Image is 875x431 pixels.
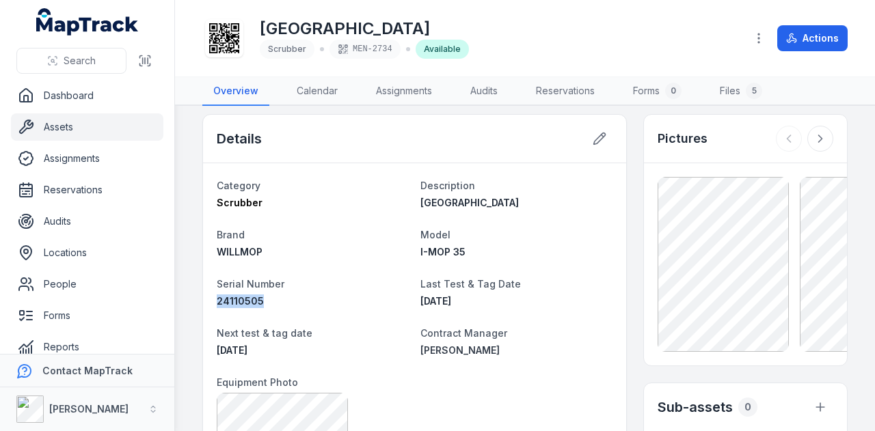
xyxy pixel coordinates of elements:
span: Contract Manager [420,327,507,339]
h1: [GEOGRAPHIC_DATA] [260,18,469,40]
a: Calendar [286,77,349,106]
span: WILLMOP [217,246,262,258]
a: Dashboard [11,82,163,109]
a: [PERSON_NAME] [420,344,613,357]
span: I-MOP 35 [420,246,466,258]
span: Next test & tag date [217,327,312,339]
span: Scrubber [217,197,262,208]
h3: Pictures [658,129,708,148]
a: People [11,270,163,298]
a: Assignments [11,145,163,172]
a: Audits [11,208,163,235]
a: Forms [11,302,163,329]
span: [GEOGRAPHIC_DATA] [420,197,519,208]
a: Reservations [525,77,606,106]
h2: Details [217,129,262,148]
a: MapTrack [36,8,139,36]
a: Overview [202,77,269,106]
a: Files5 [709,77,773,106]
span: Search [64,54,96,68]
span: Scrubber [268,44,306,54]
span: Brand [217,229,245,240]
span: Serial Number [217,278,284,290]
button: Actions [777,25,848,51]
time: 9/11/25, 10:25:00 AM [217,344,247,356]
span: Category [217,180,260,191]
div: 0 [665,83,682,99]
a: Assets [11,113,163,141]
span: Model [420,229,450,240]
span: Last Test & Tag Date [420,278,521,290]
div: 0 [738,398,757,417]
a: Locations [11,239,163,266]
button: Search [16,48,126,74]
a: Reservations [11,176,163,204]
a: Audits [459,77,509,106]
span: [DATE] [420,295,451,307]
h2: Sub-assets [658,398,733,417]
span: Description [420,180,475,191]
div: MEN-2734 [329,40,401,59]
div: Available [416,40,469,59]
time: 3/11/25, 11:25:00 AM [420,295,451,307]
a: Reports [11,333,163,361]
a: Forms0 [622,77,692,106]
a: Assignments [365,77,443,106]
strong: Contact MapTrack [42,365,133,376]
span: 24110505 [217,295,264,307]
span: [DATE] [217,344,247,356]
span: Equipment Photo [217,376,298,388]
div: 5 [746,83,762,99]
strong: [PERSON_NAME] [49,403,129,415]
